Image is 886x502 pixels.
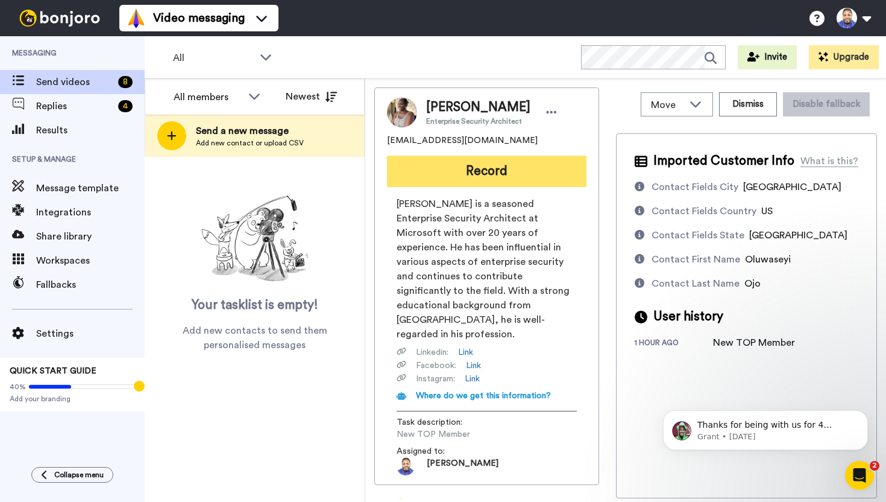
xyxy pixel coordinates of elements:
div: Tooltip anchor [134,381,145,392]
span: Video messaging [153,10,245,27]
iframe: Intercom notifications message [645,385,886,469]
span: Your tasklist is empty! [192,296,318,314]
div: What is this? [800,154,858,168]
span: Share library [36,229,145,244]
span: Message template [36,181,145,195]
span: Results [36,123,145,138]
img: vm-color.svg [127,8,146,28]
span: Replies [36,99,113,113]
span: New TOP Member [397,428,511,440]
span: US [761,206,773,216]
img: ready-set-action.png [195,191,315,287]
span: Where do we get this information? [416,392,551,400]
a: Link [466,360,481,372]
div: Contact Fields City [652,180,738,194]
span: Oluwaseyi [745,255,791,264]
img: bj-logo-header-white.svg [14,10,105,27]
span: Linkedin : [416,346,448,358]
button: Dismiss [719,92,777,116]
div: Contact Fields Country [652,204,756,218]
img: Image of Oluwaseyi Ojo [387,97,417,127]
span: 40% [10,382,26,392]
button: Record [387,156,586,187]
span: Add new contacts to send them personalised messages [163,323,347,352]
span: Task description : [397,416,481,428]
span: QUICK START GUIDE [10,367,96,375]
span: Ojo [744,279,761,288]
div: Contact Fields State [652,228,744,243]
div: 8 [118,76,133,88]
span: Move [651,98,683,112]
span: [PERSON_NAME] is a seasoned Enterprise Security Architect at Microsoft with over 20 years of expe... [397,197,577,342]
span: Send a new message [196,124,304,138]
div: New TOP Member [713,335,795,350]
div: 4 [118,100,133,112]
span: Workspaces [36,253,145,268]
span: Fallbacks [36,278,145,292]
a: Link [458,346,473,358]
span: Collapse menu [54,470,104,480]
span: Settings [36,326,145,341]
div: Contact First Name [652,252,740,267]
span: [GEOGRAPHIC_DATA] [743,182,841,192]
span: Add your branding [10,394,135,404]
span: [GEOGRAPHIC_DATA] [749,230,847,240]
iframe: Intercom live chat [845,461,874,490]
button: Collapse menu [31,467,113,483]
span: [EMAIL_ADDRESS][DOMAIN_NAME] [387,135,538,147]
span: Assigned to: [397,445,481,457]
button: Invite [738,45,797,69]
div: Contact Last Name [652,276,740,291]
span: All [173,51,254,65]
span: 2 [870,461,879,471]
span: [PERSON_NAME] [426,98,530,116]
img: ACg8ocJhxcHYul2vE4-v43EfBJladGzvRcruOYpaVGW-HfzpNQYm6lk=s96-c [397,457,415,475]
span: Send videos [36,75,113,89]
span: Add new contact or upload CSV [196,138,304,148]
button: Disable fallback [783,92,870,116]
span: Imported Customer Info [653,152,794,170]
button: Newest [277,84,346,109]
span: Instagram : [416,373,455,385]
span: Facebook : [416,360,456,372]
span: User history [653,308,723,326]
span: Enterprise Security Architect [426,116,530,126]
span: [PERSON_NAME] [427,457,498,475]
div: All members [174,90,242,104]
a: Link [465,373,480,385]
span: Integrations [36,205,145,220]
div: 1 hour ago [635,338,713,350]
button: Upgrade [809,45,879,69]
